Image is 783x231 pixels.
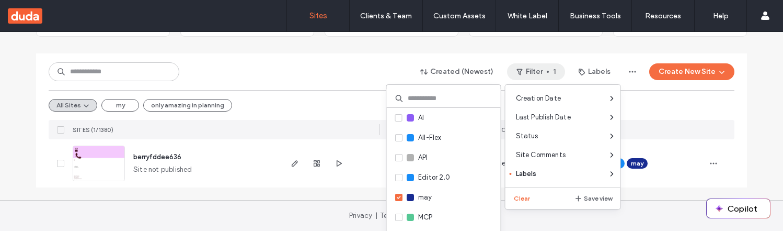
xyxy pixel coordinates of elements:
span: All-Flex [418,133,442,143]
button: Created (Newest) [411,63,503,80]
span: Site Comments [516,150,566,160]
a: berryfddee636 [133,153,181,161]
span: may [418,192,432,203]
button: Labels [569,63,620,80]
button: All Sites [49,99,97,112]
label: Business Tools [570,12,621,20]
label: Help [713,12,729,20]
span: Last Publish Date [516,112,571,123]
button: Filter1 [507,63,565,80]
label: Sites [309,11,327,20]
label: Custom Assets [433,12,486,20]
span: MCP [418,212,433,223]
span: may [631,159,643,168]
button: Save view [574,192,612,205]
span: Site not published [133,164,192,175]
span: Editor 2.0 [418,172,450,183]
button: Copilot [707,199,770,218]
span: API [418,152,428,163]
span: SITES (1/1380) [73,126,113,134]
label: Resources [645,12,681,20]
a: Terms [380,212,399,219]
label: White Label [508,12,547,20]
span: Labels [516,169,536,179]
button: main-clear-button [510,192,536,205]
a: Privacy [349,212,372,219]
label: Clients & Team [360,12,412,20]
button: my [101,99,139,112]
span: | [375,212,377,219]
button: only amazing in planning [143,99,232,112]
button: Create New Site [649,63,734,80]
span: AI [418,113,424,123]
span: Status [516,131,538,141]
span: Creation Date [516,93,561,104]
